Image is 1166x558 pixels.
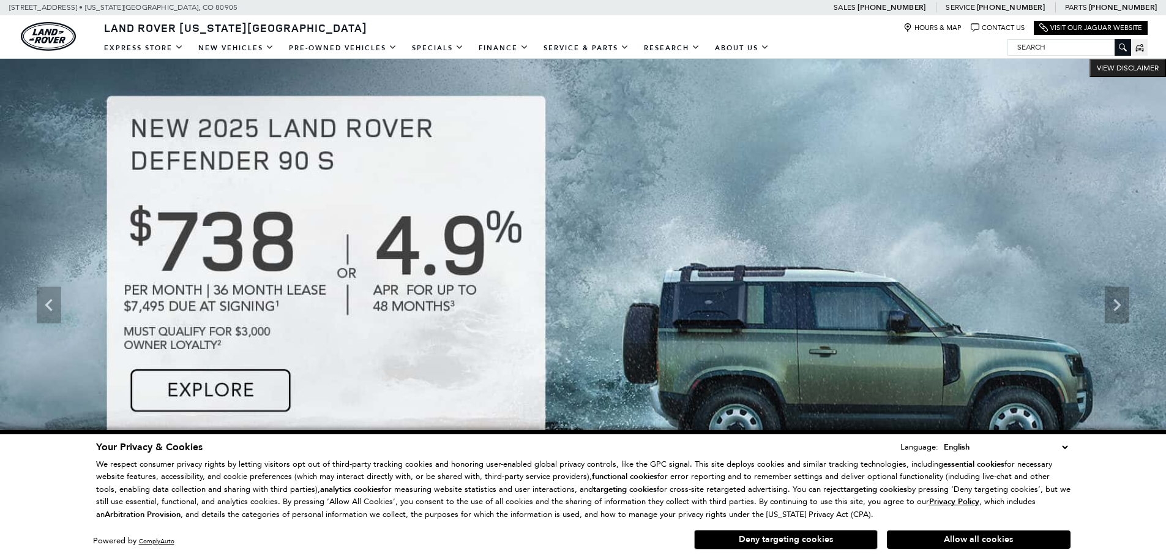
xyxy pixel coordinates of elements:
[977,2,1045,12] a: [PHONE_NUMBER]
[971,23,1025,32] a: Contact Us
[104,20,367,35] span: Land Rover [US_STATE][GEOGRAPHIC_DATA]
[929,497,979,506] a: Privacy Policy
[943,459,1004,470] strong: essential cookies
[694,530,878,549] button: Deny targeting cookies
[887,530,1071,549] button: Allow all cookies
[405,37,471,59] a: Specials
[1089,59,1166,77] button: VIEW DISCLAIMER
[37,287,61,323] div: Previous
[282,37,405,59] a: Pre-Owned Vehicles
[320,484,381,495] strong: analytics cookies
[97,20,375,35] a: Land Rover [US_STATE][GEOGRAPHIC_DATA]
[471,37,536,59] a: Finance
[1097,63,1159,73] span: VIEW DISCLAIMER
[21,22,76,51] a: land-rover
[946,3,974,12] span: Service
[21,22,76,51] img: Land Rover
[1008,40,1130,55] input: Search
[1089,2,1157,12] a: [PHONE_NUMBER]
[900,443,938,451] div: Language:
[843,484,907,495] strong: targeting cookies
[105,509,181,520] strong: Arbitration Provision
[637,37,708,59] a: Research
[593,484,657,495] strong: targeting cookies
[191,37,282,59] a: New Vehicles
[1039,23,1142,32] a: Visit Our Jaguar Website
[941,440,1071,454] select: Language Select
[97,37,191,59] a: EXPRESS STORE
[592,471,657,482] strong: functional cookies
[903,23,962,32] a: Hours & Map
[93,537,174,545] div: Powered by
[97,37,777,59] nav: Main Navigation
[96,440,203,454] span: Your Privacy & Cookies
[96,458,1071,521] p: We respect consumer privacy rights by letting visitors opt out of third-party tracking cookies an...
[1105,287,1129,323] div: Next
[1065,3,1087,12] span: Parts
[929,496,979,507] u: Privacy Policy
[139,537,174,545] a: ComplyAuto
[708,37,777,59] a: About Us
[858,2,925,12] a: [PHONE_NUMBER]
[9,3,237,12] a: [STREET_ADDRESS] • [US_STATE][GEOGRAPHIC_DATA], CO 80905
[834,3,856,12] span: Sales
[536,37,637,59] a: Service & Parts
